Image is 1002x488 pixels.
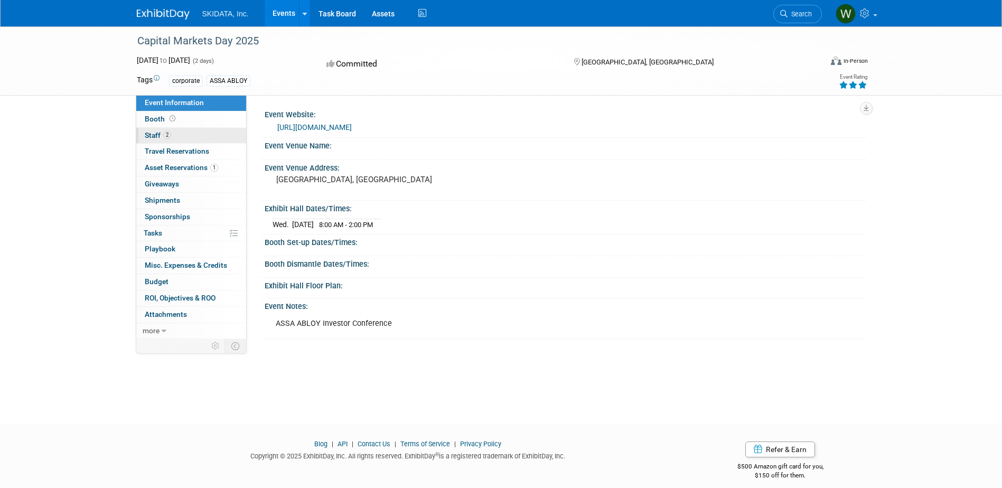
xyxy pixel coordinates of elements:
div: Exhibit Hall Dates/Times: [265,201,866,214]
div: ASSA ABLOY [207,76,250,87]
span: Attachments [145,310,187,318]
a: Budget [136,274,246,290]
span: SKIDATA, Inc. [202,10,249,18]
span: 2 [163,131,171,139]
td: Wed. [273,219,292,230]
a: Giveaways [136,176,246,192]
div: Event Rating [839,74,867,80]
span: Booth not reserved yet [167,115,177,123]
div: Event Format [760,55,868,71]
span: Event Information [145,98,204,107]
div: Capital Markets Day 2025 [134,32,806,51]
a: Privacy Policy [460,440,501,448]
a: Search [773,5,822,23]
a: Tasks [136,226,246,241]
div: Event Website: [265,107,866,120]
a: Playbook [136,241,246,257]
span: Shipments [145,196,180,204]
a: Blog [314,440,327,448]
div: Event Venue Name: [265,138,866,151]
span: to [158,56,168,64]
span: Misc. Expenses & Credits [145,261,227,269]
span: | [392,440,399,448]
div: In-Person [843,57,868,65]
div: corporate [169,76,203,87]
span: Giveaways [145,180,179,188]
a: Booth [136,111,246,127]
span: [DATE] [DATE] [137,56,190,64]
div: Committed [323,55,557,73]
a: ROI, Objectives & ROO [136,290,246,306]
a: Attachments [136,307,246,323]
span: Booth [145,115,177,123]
a: Refer & Earn [745,442,815,457]
span: Playbook [145,245,175,253]
div: Event Venue Address: [265,160,866,173]
div: Event Notes: [265,298,866,312]
span: Travel Reservations [145,147,209,155]
img: ExhibitDay [137,9,190,20]
a: Shipments [136,193,246,209]
span: Asset Reservations [145,163,218,172]
span: Budget [145,277,168,286]
a: API [338,440,348,448]
div: Copyright © 2025 ExhibitDay, Inc. All rights reserved. ExhibitDay is a registered trademark of Ex... [137,449,680,461]
td: Tags [137,74,160,87]
span: ROI, Objectives & ROO [145,294,216,302]
a: Terms of Service [400,440,450,448]
td: Personalize Event Tab Strip [207,339,225,353]
a: Sponsorships [136,209,246,225]
sup: ® [435,452,439,457]
div: Booth Dismantle Dates/Times: [265,256,866,269]
img: Format-Inperson.png [831,57,841,65]
span: Tasks [144,229,162,237]
div: $150 off for them. [695,471,866,480]
a: Staff2 [136,128,246,144]
td: [DATE] [292,219,314,230]
span: (2 days) [192,58,214,64]
a: Misc. Expenses & Credits [136,258,246,274]
span: Sponsorships [145,212,190,221]
div: ASSA ABLOY Investor Conference [268,313,748,334]
span: Staff [145,131,171,139]
a: Travel Reservations [136,144,246,159]
span: | [452,440,458,448]
a: Event Information [136,95,246,111]
div: $500 Amazon gift card for you, [695,455,866,480]
span: Search [788,10,812,18]
pre: [GEOGRAPHIC_DATA], [GEOGRAPHIC_DATA] [276,175,503,184]
div: Exhibit Hall Floor Plan: [265,278,866,291]
a: [URL][DOMAIN_NAME] [277,123,352,132]
a: Asset Reservations1 [136,160,246,176]
span: 1 [210,164,218,172]
span: 8:00 AM - 2:00 PM [319,221,373,229]
a: more [136,323,246,339]
span: | [349,440,356,448]
span: more [143,326,160,335]
td: Toggle Event Tabs [224,339,246,353]
a: Contact Us [358,440,390,448]
div: Booth Set-up Dates/Times: [265,234,866,248]
img: Wesley Martin [836,4,856,24]
span: [GEOGRAPHIC_DATA], [GEOGRAPHIC_DATA] [582,58,714,66]
span: | [329,440,336,448]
